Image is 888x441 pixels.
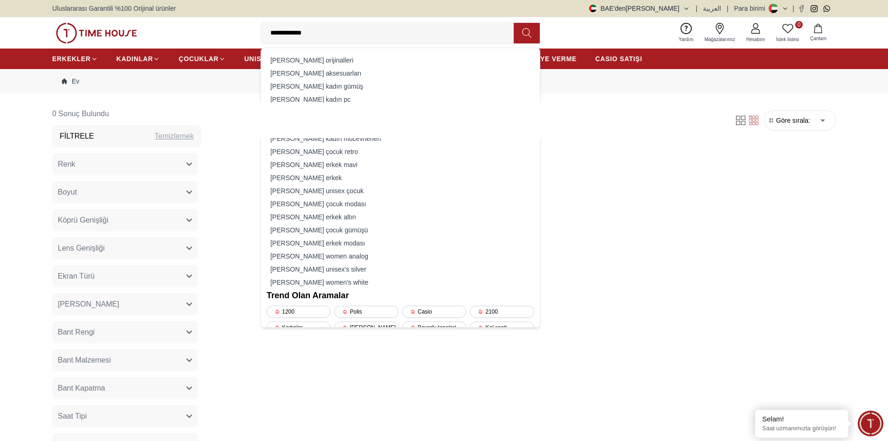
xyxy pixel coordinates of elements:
[58,110,109,118] font: Sonuç Bulundu
[244,55,270,63] font: UNISEX
[673,21,699,45] a: Yardım
[267,276,534,289] div: [PERSON_NAME] women's white
[418,324,456,331] font: Beverly tepeleri
[585,4,690,13] button: BAE'den[PERSON_NAME]
[267,250,534,263] div: [PERSON_NAME] women analog
[282,308,295,315] font: 1200
[52,349,198,371] button: Bant Malzemesi
[270,161,358,168] font: [PERSON_NAME] erkek mavi
[52,181,198,203] button: Boyut
[270,226,368,234] font: [PERSON_NAME] çocuk gümüşü
[703,5,721,12] font: العربية
[589,5,597,12] img: Birleşik Arap Emirlikleri
[600,5,626,12] font: BAE'den
[58,160,75,168] font: Renk
[595,55,642,63] font: CASIO SATIŞI
[58,244,105,252] font: Lens Genişliği
[58,272,95,280] font: Ekran Türü
[858,411,883,436] div: Sohbet penceresi
[52,321,198,343] button: Bant Rengi
[703,4,721,13] button: العربية
[52,5,176,12] font: Uluslararası Garantili %100 Orijinal ürünler
[746,37,765,42] font: Hesabım
[768,116,810,125] button: Göre sırala:
[60,132,94,140] font: Filtrele
[52,237,198,259] button: Lens Genişliği
[776,117,810,124] font: Göre sırala:
[267,291,349,300] font: Trend Olan Aramalar
[270,70,361,77] font: [PERSON_NAME] aksesuarları
[679,37,694,42] font: Yardım
[418,308,432,315] font: Casio
[58,216,109,224] font: Köprü Genişliği
[523,50,577,67] a: HEDİYE VERME
[270,213,356,221] font: [PERSON_NAME] erkek altın
[805,22,832,44] button: Çantam
[727,5,729,12] font: |
[595,50,642,67] a: CASIO SATIŞI
[523,55,577,63] font: HEDİYE VERME
[58,188,77,196] font: Boyut
[792,5,794,12] font: |
[52,293,198,315] button: [PERSON_NAME]
[179,55,219,63] font: ÇOCUKLAR
[270,56,353,64] font: [PERSON_NAME] orijinalleri
[58,356,111,364] font: Bant Malzemesi
[52,377,198,399] button: Bant Kapatma
[52,69,836,93] nav: Ekmek kırıntısı
[350,324,396,331] font: [PERSON_NAME]
[52,110,56,118] font: 0
[270,187,364,195] font: [PERSON_NAME] unisex çocuk
[179,50,226,67] a: ÇOCUKLAR
[485,308,498,315] font: 2100
[823,5,830,12] a: Whatsapp
[117,55,153,63] font: KADINLAR
[704,37,735,42] font: Mağazalarımız
[56,23,137,43] img: ...
[267,263,534,276] div: [PERSON_NAME] unisex's silver
[52,50,98,67] a: ERKEKLER
[282,324,303,331] font: Kadınlar
[734,5,765,12] font: Para birimi
[117,50,160,67] a: KADINLAR
[58,328,95,336] font: Bant Rengi
[244,50,277,67] a: UNISEX
[811,5,818,12] a: Instagram
[72,77,79,85] font: Ev
[762,425,836,432] font: Saat uzmanımızla görüşün!
[52,405,198,427] button: Saat Tipi
[270,174,342,182] font: [PERSON_NAME] erkek
[485,324,507,331] font: Kol saati
[776,37,799,42] font: İstek listesi
[695,5,697,12] font: |
[52,55,91,63] font: ERKEKLER
[155,132,194,140] font: Temizlemek
[52,153,198,175] button: Renk
[58,384,105,392] font: Bant Kapatma
[798,5,805,12] a: Facebook
[52,265,198,287] button: Ekran Türü
[270,148,358,155] font: [PERSON_NAME] çocuk retro
[626,5,679,12] font: [PERSON_NAME]
[798,21,801,28] font: 0
[270,135,381,142] font: [PERSON_NAME] kadın mücevherleri
[58,300,119,308] font: [PERSON_NAME]
[270,239,365,247] font: [PERSON_NAME] erkek modası
[771,21,805,45] a: 0İstek listesi
[350,308,362,315] font: Polis
[62,77,79,86] a: Ev
[270,96,351,103] font: [PERSON_NAME] kadın pc
[58,412,87,420] font: Saat Tipi
[270,200,366,208] font: [PERSON_NAME] çocuk modası
[270,83,363,90] font: [PERSON_NAME] kadın gümüş
[52,209,198,231] button: Köprü Genişliği
[810,36,826,41] font: Çantam
[762,415,784,423] font: Selam!
[699,21,741,45] a: Mağazalarımız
